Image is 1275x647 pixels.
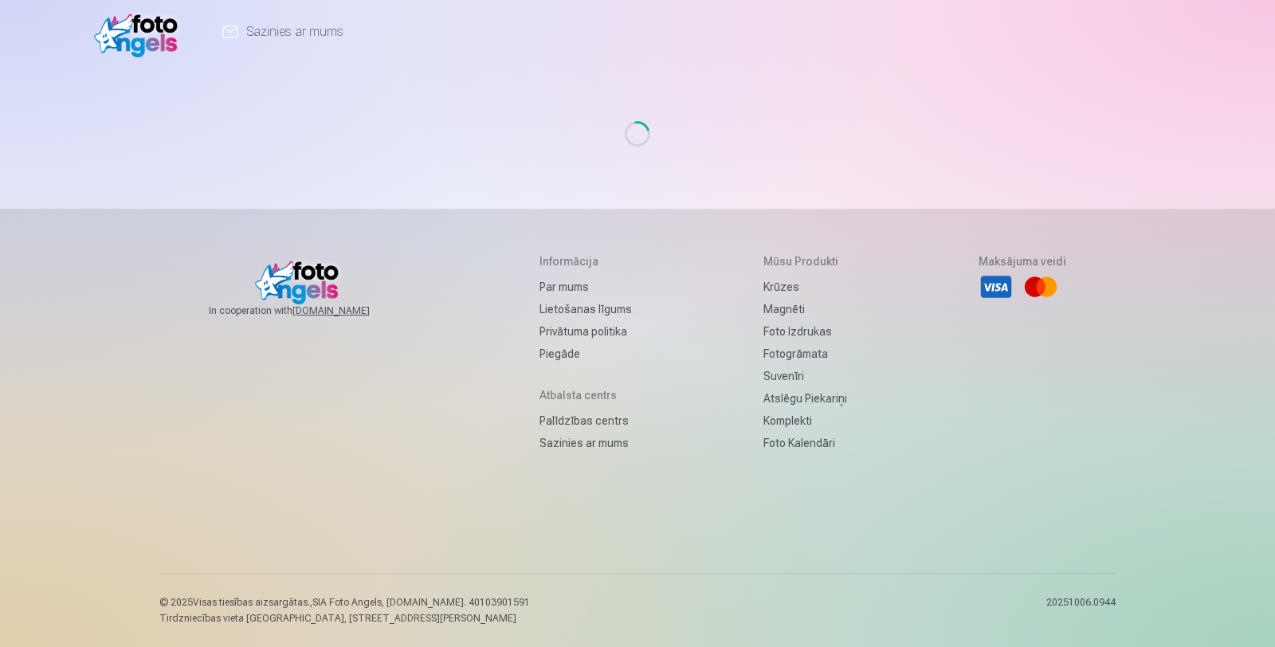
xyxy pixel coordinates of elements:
a: Foto izdrukas [763,320,847,343]
h5: Informācija [539,253,632,269]
a: Krūzes [763,276,847,298]
h5: Atbalsta centrs [539,387,632,403]
a: Lietošanas līgums [539,298,632,320]
a: Magnēti [763,298,847,320]
a: Privātuma politika [539,320,632,343]
h5: Maksājuma veidi [979,253,1066,269]
p: © 2025 Visas tiesības aizsargātas. , [159,596,530,609]
a: Atslēgu piekariņi [763,387,847,410]
a: Komplekti [763,410,847,432]
img: /fa1 [94,6,186,57]
span: In cooperation with [209,304,408,317]
a: Foto kalendāri [763,432,847,454]
a: Palīdzības centrs [539,410,632,432]
li: Mastercard [1023,269,1058,304]
h5: Mūsu produkti [763,253,847,269]
p: Tirdzniecības vieta [GEOGRAPHIC_DATA], [STREET_ADDRESS][PERSON_NAME] [159,612,530,625]
p: 20251006.0944 [1046,596,1116,625]
span: SIA Foto Angels, [DOMAIN_NAME]. 40103901591 [312,597,530,608]
a: Piegāde [539,343,632,365]
a: Suvenīri [763,365,847,387]
a: Fotogrāmata [763,343,847,365]
a: Par mums [539,276,632,298]
li: Visa [979,269,1014,304]
a: Sazinies ar mums [539,432,632,454]
a: [DOMAIN_NAME] [292,304,408,317]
